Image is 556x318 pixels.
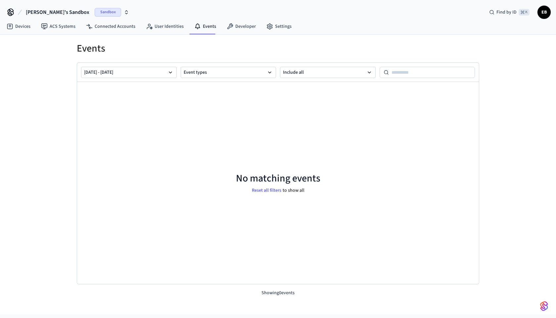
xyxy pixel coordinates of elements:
button: [DATE] - [DATE] [81,67,177,78]
a: User Identities [141,20,189,32]
span: [PERSON_NAME]'s Sandbox [26,8,89,16]
a: Connected Accounts [81,20,141,32]
span: Sandbox [95,8,121,17]
button: Event types [181,67,276,78]
a: Devices [1,20,36,32]
div: Find by ID⌘ K [484,6,535,18]
a: ACS Systems [36,20,81,32]
span: ⌘ K [519,9,530,16]
a: Events [189,20,221,32]
a: Settings [261,20,297,32]
a: Developer [221,20,261,32]
img: SeamLogoGradient.69752ec5.svg [540,301,548,311]
span: EB [538,6,550,18]
span: Find by ID [496,9,517,16]
button: Include all [280,67,376,78]
h1: Events [77,43,479,55]
button: EB [537,6,551,19]
p: No matching events [236,173,320,184]
button: Reset all filters [251,186,283,195]
p: to show all [283,187,304,194]
p: Showing 0 events [77,290,479,297]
